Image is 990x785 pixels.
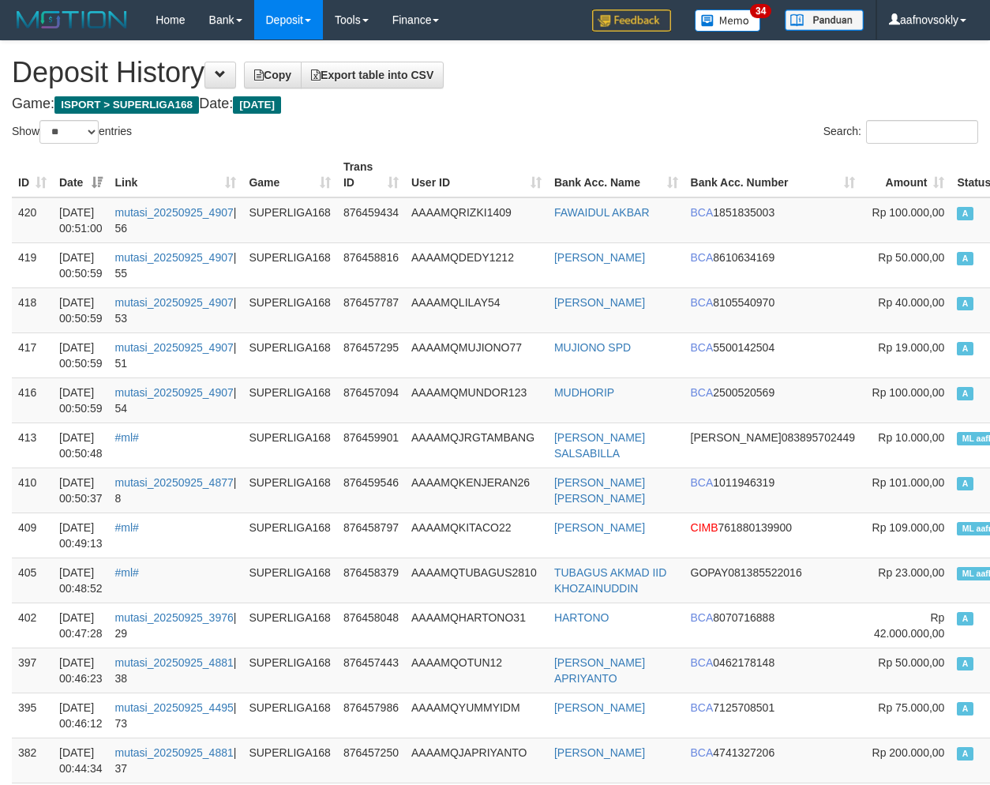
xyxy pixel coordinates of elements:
[554,431,645,460] a: [PERSON_NAME] SALSABILLA
[233,96,281,114] span: [DATE]
[337,468,405,513] td: 876459546
[115,386,234,399] a: mutasi_20250925_4907
[554,746,645,759] a: [PERSON_NAME]
[301,62,444,88] a: Export table into CSV
[878,656,944,669] span: Rp 50.000,00
[242,693,337,738] td: SUPERLIGA168
[337,648,405,693] td: 876457443
[957,657,973,670] span: Approved
[12,152,53,197] th: ID: activate to sort column ascending
[115,431,139,444] a: #ml#
[53,152,109,197] th: Date: activate to sort column ascending
[337,377,405,423] td: 876457094
[691,296,714,309] span: BCA
[691,656,714,669] span: BCA
[684,152,862,197] th: Bank Acc. Number: activate to sort column ascending
[684,197,862,243] td: 1851835003
[12,332,53,377] td: 417
[554,386,614,399] a: MUDHORIP
[53,287,109,332] td: [DATE] 00:50:59
[244,62,302,88] a: Copy
[109,648,243,693] td: | 38
[405,332,548,377] td: AAAAMQMUJIONO77
[861,152,951,197] th: Amount: activate to sort column ascending
[12,120,132,144] label: Show entries
[242,152,337,197] th: Game: activate to sort column ascending
[242,377,337,423] td: SUPERLIGA168
[109,197,243,243] td: | 56
[53,513,109,558] td: [DATE] 00:49:13
[12,287,53,332] td: 418
[957,612,973,625] span: Approved
[109,693,243,738] td: | 73
[337,513,405,558] td: 876458797
[872,206,945,219] span: Rp 100.000,00
[695,9,761,32] img: Button%20Memo.svg
[115,701,234,714] a: mutasi_20250925_4495
[872,521,945,534] span: Rp 109.000,00
[242,603,337,648] td: SUPERLIGA168
[12,57,978,88] h1: Deposit History
[866,120,978,144] input: Search:
[115,521,139,534] a: #ml#
[684,423,862,468] td: 083895702449
[53,423,109,468] td: [DATE] 00:50:48
[337,558,405,603] td: 876458379
[53,242,109,287] td: [DATE] 00:50:59
[12,242,53,287] td: 419
[115,566,139,579] a: #ml#
[405,377,548,423] td: AAAAMQMUNDOR123
[337,242,405,287] td: 876458816
[109,377,243,423] td: | 54
[115,251,234,264] a: mutasi_20250925_4907
[691,566,729,579] span: GOPAY
[405,738,548,783] td: AAAAMQJAPRIYANTO
[12,648,53,693] td: 397
[554,611,609,624] a: HARTONO
[878,566,944,579] span: Rp 23.000,00
[311,69,433,81] span: Export table into CSV
[684,513,862,558] td: 761880139900
[957,207,973,220] span: Approved
[242,648,337,693] td: SUPERLIGA168
[405,693,548,738] td: AAAAMQYUMMYIDM
[691,431,782,444] span: [PERSON_NAME]
[53,468,109,513] td: [DATE] 00:50:37
[53,738,109,783] td: [DATE] 00:44:34
[405,287,548,332] td: AAAAMQLILAY54
[115,206,234,219] a: mutasi_20250925_4907
[337,152,405,197] th: Trans ID: activate to sort column ascending
[872,746,945,759] span: Rp 200.000,00
[337,332,405,377] td: 876457295
[684,603,862,648] td: 8070716888
[53,603,109,648] td: [DATE] 00:47:28
[115,341,234,354] a: mutasi_20250925_4907
[54,96,199,114] span: ISPORT > SUPERLIGA168
[405,468,548,513] td: AAAAMQKENJERAN26
[53,197,109,243] td: [DATE] 00:51:00
[109,738,243,783] td: | 37
[12,693,53,738] td: 395
[109,242,243,287] td: | 55
[53,332,109,377] td: [DATE] 00:50:59
[242,558,337,603] td: SUPERLIGA168
[12,197,53,243] td: 420
[12,96,978,112] h4: Game: Date:
[957,747,973,761] span: Approved
[242,197,337,243] td: SUPERLIGA168
[115,656,234,669] a: mutasi_20250925_4881
[957,252,973,265] span: Approved
[872,476,945,489] span: Rp 101.000,00
[878,296,944,309] span: Rp 40.000,00
[957,297,973,310] span: Approved
[337,738,405,783] td: 876457250
[337,197,405,243] td: 876459434
[405,513,548,558] td: AAAAMQKITACO22
[554,521,645,534] a: [PERSON_NAME]
[691,611,714,624] span: BCA
[684,468,862,513] td: 1011946319
[872,386,945,399] span: Rp 100.000,00
[337,693,405,738] td: 876457986
[554,341,631,354] a: MUJIONO SPD
[684,242,862,287] td: 8610634169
